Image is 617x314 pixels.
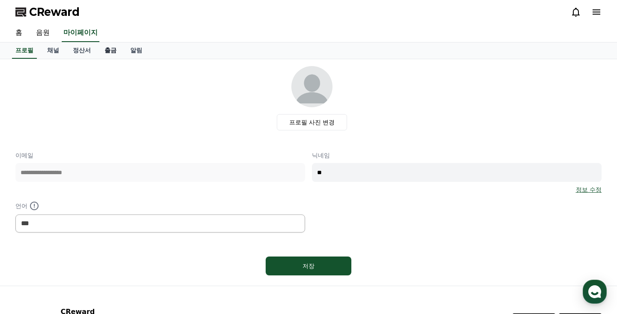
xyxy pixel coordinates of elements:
[266,257,351,275] button: 저장
[283,262,334,270] div: 저장
[576,185,602,194] a: 정보 수정
[29,24,57,42] a: 음원
[66,42,98,59] a: 정산서
[27,256,32,263] span: 홈
[40,42,66,59] a: 채널
[9,24,29,42] a: 홈
[15,201,305,211] p: 언어
[291,66,332,107] img: profile_image
[3,243,57,264] a: 홈
[29,5,80,19] span: CReward
[98,42,123,59] a: 출금
[57,243,111,264] a: 대화
[123,42,149,59] a: 알림
[15,5,80,19] a: CReward
[12,42,37,59] a: 프로필
[132,256,143,263] span: 설정
[62,24,99,42] a: 마이페이지
[15,151,305,160] p: 이메일
[78,256,89,263] span: 대화
[277,114,347,130] label: 프로필 사진 변경
[312,151,602,160] p: 닉네임
[111,243,165,264] a: 설정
